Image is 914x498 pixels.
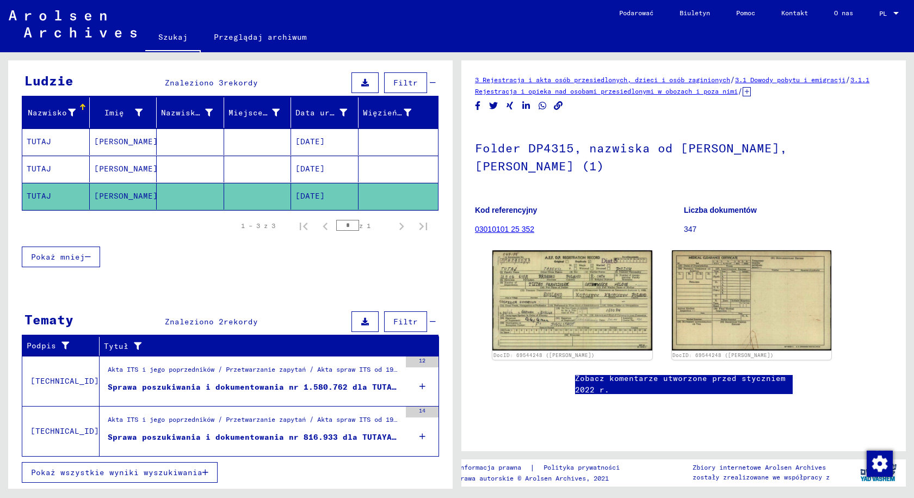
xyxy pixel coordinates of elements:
div: Imię [94,104,157,121]
font: TUTAJ [27,164,51,174]
font: Informacja prawna [456,463,521,471]
font: Liczba dokumentów [684,206,757,214]
font: Folder DP4315, nazwiska od [PERSON_NAME], [PERSON_NAME] (1) [475,140,787,174]
img: Zmiana zgody [867,451,893,477]
font: z 1 [359,222,370,230]
font: 14 [419,407,425,414]
font: [PERSON_NAME] [94,164,158,174]
a: Informacja prawna [456,462,530,474]
a: 3 Rejestracja i akta osób przesiedlonych, dzieci i osób zaginionych [475,76,730,84]
mat-header-cell: Imię [90,97,157,128]
a: Przeglądaj archiwum [201,24,320,50]
font: Filtr [393,317,418,327]
button: Pokaż wszystkie wyniki wyszukiwania [22,462,218,483]
mat-header-cell: Nazwisko [22,97,90,128]
font: / [738,86,743,96]
button: Następna strona [391,215,412,237]
font: 347 [684,225,696,233]
font: Pomoc [736,9,755,17]
button: Udostępnij na Twitterze [488,99,499,113]
button: Filtr [384,72,427,93]
img: 001.jpg [492,250,652,350]
font: [PERSON_NAME] [94,137,158,146]
button: Pierwsza strona [293,215,314,237]
div: Nazwisko [27,104,89,121]
font: Polityka prywatności [544,463,620,471]
div: Miejsce urodzenia [228,104,294,121]
font: Przeglądaj archiwum [214,32,307,42]
font: Nazwisko [28,108,67,118]
font: Filtr [393,78,418,88]
font: [DATE] [295,137,325,146]
font: Ludzie [24,72,73,89]
font: Biuletyn [680,9,710,17]
font: Szukaj [158,32,188,42]
font: Nazwisko panieńskie [161,108,254,118]
font: O nas [834,9,853,17]
a: 03010101 25 352 [475,225,534,233]
button: Udostępnij na WhatsAppie [537,99,548,113]
button: Poprzednia strona [314,215,336,237]
font: PL [879,9,887,17]
div: Tytuł [104,337,428,355]
div: Podpis [27,337,102,355]
font: 12 [419,357,425,364]
font: / [845,75,850,84]
font: Znaleziono 3 [165,78,224,88]
button: Filtr [384,311,427,332]
img: yv_logo.png [858,459,899,486]
a: DocID: 69544248 ([PERSON_NAME]) [672,352,774,358]
font: | [530,463,535,472]
a: Szukaj [145,24,201,52]
a: Polityka prywatności [535,462,633,474]
font: Data urodzenia [295,108,364,118]
font: Więzień nr [363,108,412,118]
font: Sprawa poszukiwania i dokumentowania nr 816.933 dla TUTAYA, [PERSON_NAME]. [DATE] r. [108,432,519,442]
div: Więzień nr [363,104,425,121]
font: rekordy [224,78,258,88]
font: [TECHNICAL_ID] [30,376,99,386]
font: 1 – 3 z 3 [241,222,275,230]
button: Ostatnia strona [412,215,434,237]
font: Tematy [24,311,73,328]
img: 002.jpg [672,250,832,351]
font: [TECHNICAL_ID] [30,426,99,436]
font: / [730,75,735,84]
font: [DATE] [295,164,325,174]
font: TUTAJ [27,191,51,201]
font: Pokaż wszystkie wyniki wyszukiwania [31,468,202,477]
button: Kopiuj link [553,99,564,113]
font: Podpis [27,341,56,351]
font: Tytuł [104,341,128,351]
font: Sprawa poszukiwania i dokumentowania nr 1.580.762 dla TUTAJ, [PERSON_NAME]. [DATE] [108,382,509,392]
font: [DATE] [295,191,325,201]
font: [PERSON_NAME] [94,191,158,201]
font: Pokaż mniej [31,252,85,262]
mat-header-cell: Nazwisko panieńskie [157,97,224,128]
font: Kontakt [781,9,808,17]
img: Arolsen_neg.svg [9,10,137,38]
a: DocID: 69544248 ([PERSON_NAME]) [493,352,595,358]
button: Pokaż mniej [22,247,100,267]
font: Imię [104,108,124,118]
font: TUTAJ [27,137,51,146]
font: Kod referencyjny [475,206,537,214]
mat-header-cell: Miejsce urodzenia [224,97,292,128]
button: Udostępnij na Xing [504,99,516,113]
font: Zobacz komentarze utworzone przed styczniem 2022 r. [575,373,786,395]
font: rekordy [224,317,258,327]
font: Prawa autorskie © Arolsen Archives, 2021 [456,474,609,482]
a: Zobacz komentarze utworzone przed styczniem 2022 r. [575,373,793,396]
button: Udostępnij na LinkedIn [521,99,532,113]
div: Nazwisko panieńskie [161,104,226,121]
font: Znaleziono 2 [165,317,224,327]
font: Zbiory internetowe Arolsen Archives [693,463,826,471]
font: Podarować [619,9,653,17]
a: 3.1 Dowody pobytu i emigracji [735,76,845,84]
mat-header-cell: Data urodzenia [291,97,359,128]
